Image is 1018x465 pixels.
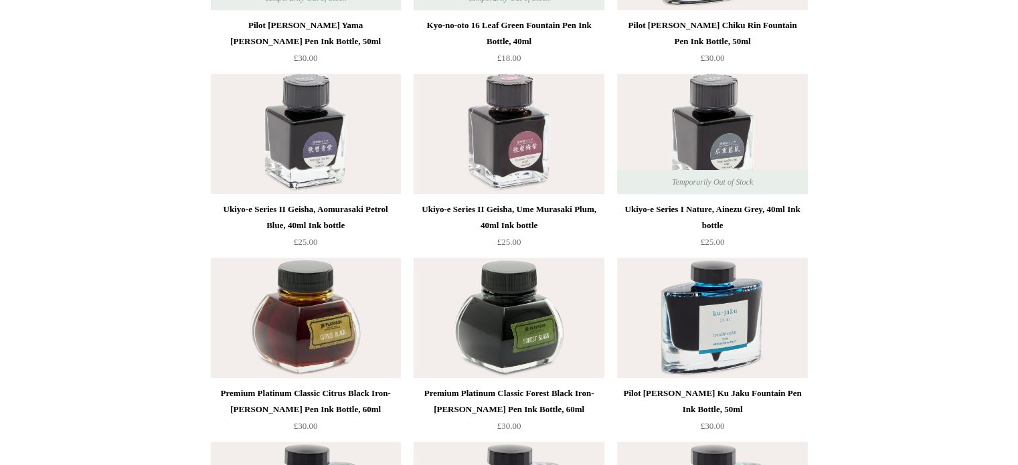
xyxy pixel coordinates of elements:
img: Premium Platinum Classic Citrus Black Iron-Gall Fountain Pen Ink Bottle, 60ml [211,258,401,378]
div: Ukiyo-e Series II Geisha, Aomurasaki Petrol Blue, 40ml Ink bottle [214,201,398,234]
a: Pilot [PERSON_NAME] Chiku Rin Fountain Pen Ink Bottle, 50ml £30.00 [617,17,807,72]
img: Ukiyo-e Series II Geisha, Aomurasaki Petrol Blue, 40ml Ink bottle [211,74,401,194]
span: £30.00 [701,53,725,63]
span: £30.00 [294,421,318,431]
span: £30.00 [497,421,521,431]
img: Premium Platinum Classic Forest Black Iron-Gall Fountain Pen Ink Bottle, 60ml [414,258,604,378]
div: Ukiyo-e Series I Nature, Ainezu Grey, 40ml Ink bottle [620,201,804,234]
a: Premium Platinum Classic Forest Black Iron-Gall Fountain Pen Ink Bottle, 60ml Premium Platinum Cl... [414,258,604,378]
img: Pilot Iro Shizuku Ku Jaku Fountain Pen Ink Bottle, 50ml [617,258,807,378]
div: Ukiyo-e Series II Geisha, Ume Murasaki Plum, 40ml Ink bottle [417,201,600,234]
a: Kyo-no-oto 16 Leaf Green Fountain Pen Ink Bottle, 40ml £18.00 [414,17,604,72]
div: Pilot [PERSON_NAME] Chiku Rin Fountain Pen Ink Bottle, 50ml [620,17,804,50]
div: Kyo-no-oto 16 Leaf Green Fountain Pen Ink Bottle, 40ml [417,17,600,50]
span: £30.00 [294,53,318,63]
a: Ukiyo-e Series I Nature, Ainezu Grey, 40ml Ink bottle £25.00 [617,201,807,256]
span: Temporarily Out of Stock [659,170,766,194]
a: Premium Platinum Classic Citrus Black Iron-Gall Fountain Pen Ink Bottle, 60ml Premium Platinum Cl... [211,258,401,378]
img: Ukiyo-e Series I Nature, Ainezu Grey, 40ml Ink bottle [617,74,807,194]
a: Ukiyo-e Series I Nature, Ainezu Grey, 40ml Ink bottle Ukiyo-e Series I Nature, Ainezu Grey, 40ml ... [617,74,807,194]
span: £25.00 [497,237,521,247]
a: Ukiyo-e Series II Geisha, Aomurasaki Petrol Blue, 40ml Ink bottle £25.00 [211,201,401,256]
a: Pilot Iro Shizuku Ku Jaku Fountain Pen Ink Bottle, 50ml Pilot Iro Shizuku Ku Jaku Fountain Pen In... [617,258,807,378]
span: £30.00 [701,421,725,431]
span: £25.00 [701,237,725,247]
a: Premium Platinum Classic Forest Black Iron-[PERSON_NAME] Pen Ink Bottle, 60ml £30.00 [414,385,604,440]
span: £25.00 [294,237,318,247]
a: Ukiyo-e Series II Geisha, Ume Murasaki Plum, 40ml Ink bottle Ukiyo-e Series II Geisha, Ume Murasa... [414,74,604,194]
a: Premium Platinum Classic Citrus Black Iron-[PERSON_NAME] Pen Ink Bottle, 60ml £30.00 [211,385,401,440]
a: Ukiyo-e Series II Geisha, Aomurasaki Petrol Blue, 40ml Ink bottle Ukiyo-e Series II Geisha, Aomur... [211,74,401,194]
span: £18.00 [497,53,521,63]
a: Pilot [PERSON_NAME] Yama [PERSON_NAME] Pen Ink Bottle, 50ml £30.00 [211,17,401,72]
a: Ukiyo-e Series II Geisha, Ume Murasaki Plum, 40ml Ink bottle £25.00 [414,201,604,256]
div: Premium Platinum Classic Forest Black Iron-[PERSON_NAME] Pen Ink Bottle, 60ml [417,385,600,417]
img: Ukiyo-e Series II Geisha, Ume Murasaki Plum, 40ml Ink bottle [414,74,604,194]
div: Pilot [PERSON_NAME] Ku Jaku Fountain Pen Ink Bottle, 50ml [620,385,804,417]
div: Pilot [PERSON_NAME] Yama [PERSON_NAME] Pen Ink Bottle, 50ml [214,17,398,50]
a: Pilot [PERSON_NAME] Ku Jaku Fountain Pen Ink Bottle, 50ml £30.00 [617,385,807,440]
div: Premium Platinum Classic Citrus Black Iron-[PERSON_NAME] Pen Ink Bottle, 60ml [214,385,398,417]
